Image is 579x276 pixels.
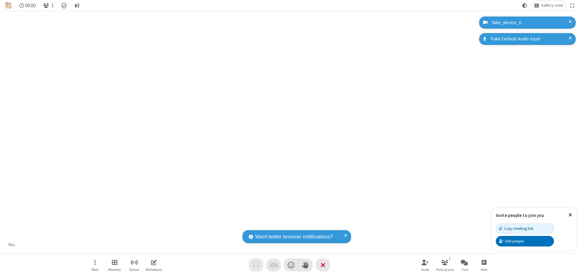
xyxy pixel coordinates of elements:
[499,226,533,231] div: Copy meeting link
[496,212,544,218] label: Invite people to join you
[86,256,104,274] button: Open menu
[532,1,565,10] button: Change layout
[25,3,36,8] span: 00:00
[564,208,577,222] button: Close popover
[481,268,487,271] span: Polls
[266,259,281,271] button: Video
[40,1,56,10] button: Open participant list
[51,3,54,8] span: 1
[421,268,429,271] span: Invite
[489,36,571,42] div: Fake Default Audio Input
[490,19,571,26] div: fake_device_0
[447,256,452,262] div: 1
[455,256,473,274] button: Open chat
[108,268,121,271] span: Breakout
[59,1,70,10] div: Meeting details Encryption enabled
[496,236,554,246] button: Add people
[436,268,454,271] span: Participants
[129,268,139,271] span: Stream
[416,256,434,274] button: Invite participants (⌘+Shift+I)
[541,3,563,8] span: Gallery view
[106,256,124,274] button: Manage Breakout Rooms
[92,268,98,271] span: More
[146,268,162,271] span: Whiteboard
[298,259,313,271] button: Raise hand
[496,224,554,234] button: Copy meeting link
[6,241,17,248] div: You
[5,2,12,9] img: QA Selenium DO NOT DELETE OR CHANGE
[436,256,454,274] button: Open participant list
[249,259,263,271] button: Audio problem - check your Internet connection or call by phone
[125,256,143,274] button: Start streaming
[284,259,298,271] button: Send a reaction
[255,233,333,241] span: Want better browser notifications?
[461,268,468,271] span: Chat
[145,256,163,274] button: Open shared whiteboard
[475,256,493,274] button: Open poll
[17,1,38,10] div: Timer
[568,1,577,10] button: Fullscreen
[72,1,82,10] button: Conversation
[520,1,530,10] button: Using system theme
[316,259,330,271] button: End or leave meeting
